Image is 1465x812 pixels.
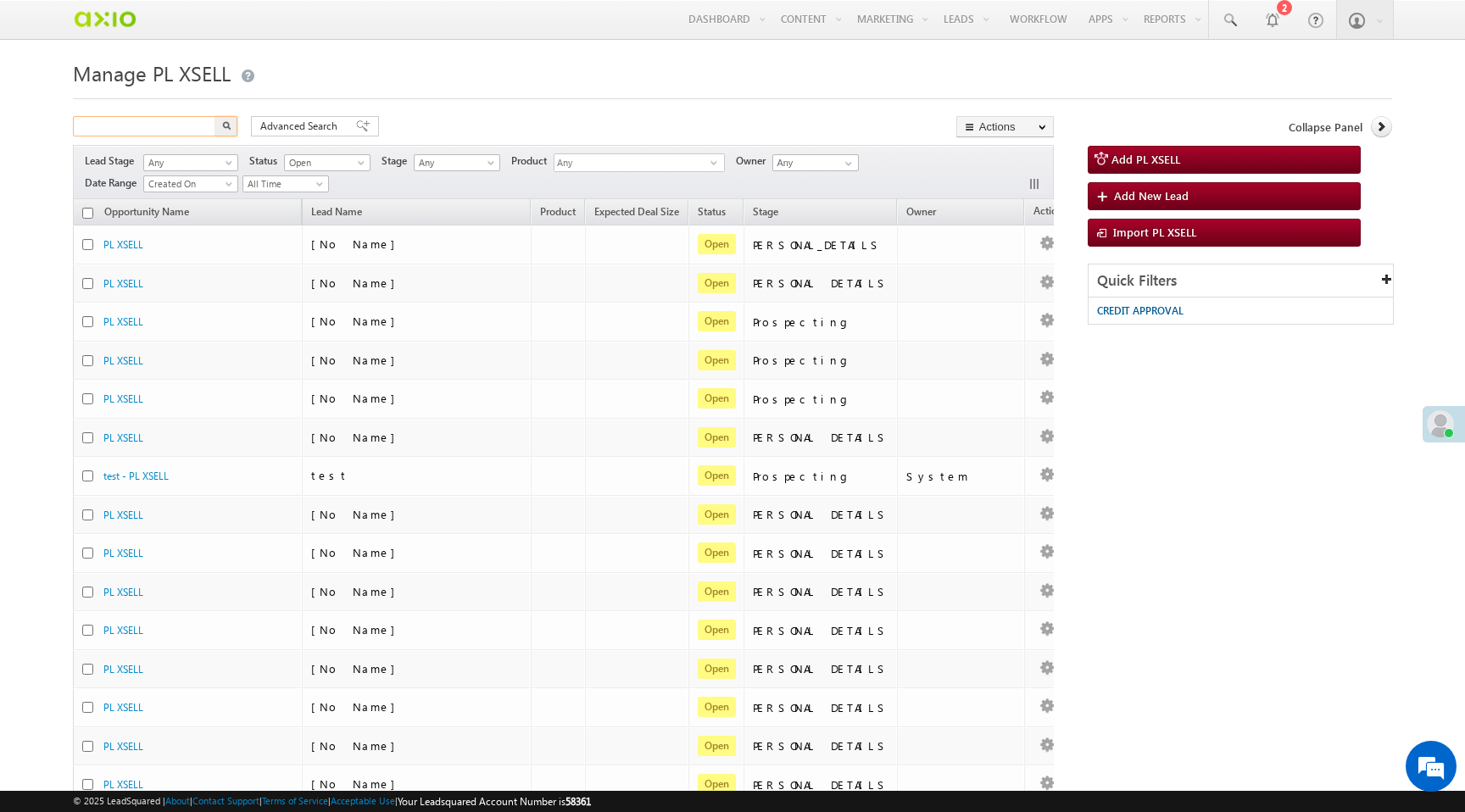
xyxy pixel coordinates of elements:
[906,469,1017,484] div: System
[103,740,143,753] a: PL XSELL
[311,545,404,559] span: [No Name]
[284,154,370,171] a: Open
[698,427,736,448] span: Open
[565,795,591,808] span: 58361
[415,155,495,170] span: Any
[103,392,143,405] a: PL XSELL
[414,154,500,171] a: Any
[1111,152,1180,166] span: Add PL XSELL
[753,738,889,754] div: PERSONAL DETAILS
[382,153,414,169] span: Stage
[1289,120,1362,135] span: Collapse Panel
[906,205,936,218] span: Owner
[73,793,591,809] span: © 2025 LeadSquared | | | | |
[753,392,889,407] div: Prospecting
[698,774,736,794] span: Open
[698,311,736,331] span: Open
[103,470,169,482] a: test - PL XSELL
[511,153,554,169] span: Product
[262,795,328,806] a: Terms of Service
[311,507,404,521] span: [No Name]
[698,659,736,679] span: Open
[144,176,232,192] span: Created On
[165,795,190,806] a: About
[103,701,143,714] a: PL XSELL
[311,275,404,290] span: [No Name]
[753,661,889,676] div: PERSONAL DETAILS
[753,469,889,484] div: Prospecting
[104,205,189,218] span: Opportunity Name
[540,205,576,218] span: Product
[398,795,591,808] span: Your Leadsquared Account Number is
[698,350,736,370] span: Open
[311,776,404,791] span: [No Name]
[753,546,889,561] div: PERSONAL DETAILS
[753,275,889,291] div: PERSONAL DETAILS
[311,430,404,444] span: [No Name]
[594,205,679,218] span: Expected Deal Size
[243,176,324,192] span: All Time
[222,121,231,130] img: Search
[753,507,889,522] div: PERSONAL DETAILS
[103,509,143,521] a: PL XSELL
[96,203,198,225] a: Opportunity Name
[311,699,404,714] span: [No Name]
[753,777,889,793] div: PERSONAL DETAILS
[103,354,143,367] a: PL XSELL
[311,738,404,753] span: [No Name]
[753,623,889,638] div: PERSONAL DETAILS
[698,736,736,756] span: Open
[772,154,859,171] input: Type to Search
[103,315,143,328] a: PL XSELL
[103,663,143,676] a: PL XSELL
[698,388,736,409] span: Open
[103,778,143,791] a: PL XSELL
[836,155,857,172] a: Show All Items
[285,155,365,170] span: Open
[753,314,889,330] div: Prospecting
[103,431,143,444] a: PL XSELL
[143,175,238,192] a: Created On
[311,468,348,482] span: test
[1097,304,1184,317] span: CREDIT APPROVAL
[103,277,143,290] a: PL XSELL
[144,155,232,170] span: Any
[753,430,889,445] div: PERSONAL DETAILS
[753,353,889,368] div: Prospecting
[82,208,93,219] input: Check all records
[586,203,688,225] a: Expected Deal Size
[311,236,404,251] span: [No Name]
[143,154,238,171] a: Any
[698,465,736,486] span: Open
[303,203,370,225] span: Lead Name
[73,59,231,86] span: Manage PL XSELL
[103,624,143,637] a: PL XSELL
[85,153,141,169] span: Lead Stage
[554,153,725,172] div: Any
[744,203,787,225] a: Stage
[242,175,329,192] a: All Time
[753,237,889,253] div: PERSONAL_DETAILS
[753,584,889,599] div: PERSONAL DETAILS
[710,159,724,166] span: select
[1089,264,1393,298] div: Quick Filters
[249,153,284,169] span: Status
[1025,202,1076,224] span: Actions
[311,314,404,328] span: [No Name]
[753,205,778,218] span: Stage
[73,4,136,34] img: Custom Logo
[311,622,404,637] span: [No Name]
[311,391,404,405] span: [No Name]
[103,238,143,251] a: PL XSELL
[103,547,143,559] a: PL XSELL
[331,795,395,806] a: Acceptable Use
[698,542,736,563] span: Open
[956,116,1054,137] button: Actions
[698,504,736,525] span: Open
[698,581,736,602] span: Open
[192,795,259,806] a: Contact Support
[698,620,736,640] span: Open
[554,154,710,174] span: Any
[736,153,772,169] span: Owner
[85,175,143,191] span: Date Range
